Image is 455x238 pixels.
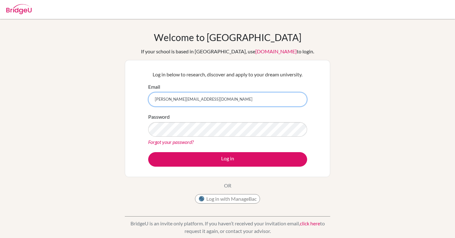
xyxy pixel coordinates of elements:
[255,48,297,54] a: [DOMAIN_NAME]
[224,182,231,189] p: OR
[148,71,307,78] p: Log in below to research, discover and apply to your dream university.
[148,152,307,167] button: Log in
[154,32,301,43] h1: Welcome to [GEOGRAPHIC_DATA]
[6,4,32,14] img: Bridge-U
[141,48,314,55] div: If your school is based in [GEOGRAPHIC_DATA], use to login.
[148,113,170,121] label: Password
[300,220,320,226] a: click here
[125,220,330,235] p: BridgeU is an invite only platform. If you haven’t received your invitation email, to request it ...
[148,139,194,145] a: Forgot your password?
[148,83,160,91] label: Email
[195,194,260,204] button: Log in with ManageBac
